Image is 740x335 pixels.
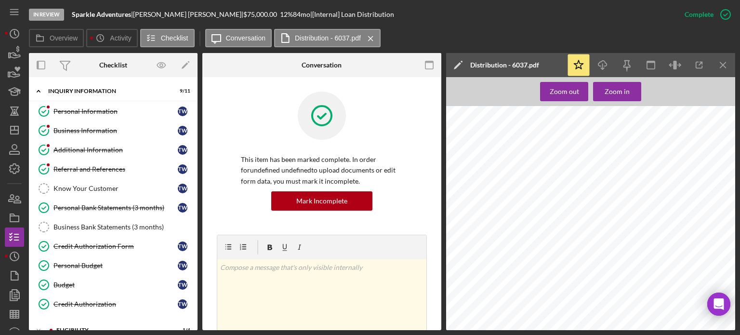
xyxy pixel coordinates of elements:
span:  [654,253,656,258]
div: Budget [53,281,178,289]
div: Business Information [53,127,178,134]
div: T W [178,203,187,213]
a: BudgetTW [34,275,193,295]
button: Activity [86,29,137,47]
label: Overview [50,34,78,42]
span: Counselor [472,208,497,214]
div: Know Your Customer [53,185,178,192]
label: Conversation [226,34,266,42]
span:  [671,253,673,258]
span: Which upcoming box are you submitting for? [472,178,581,183]
button: Checklist [140,29,195,47]
div: T W [178,126,187,135]
div: T W [178,241,187,251]
label: Activity [110,34,131,42]
span: the page. You can put in your email to receive an edit link. [472,166,602,172]
span: No [617,235,623,241]
a: Credit Authorization FormTW [34,237,193,256]
div: In Review [29,9,64,21]
span: submitting. If you need to save your progress and continue at a later time, simply hit save at th... [472,161,708,166]
button: Distribution - 6037.pdf [274,29,381,47]
span: Step-Up? [593,247,616,252]
a: Personal InformationTW [34,102,193,121]
a: Personal BudgetTW [34,256,193,275]
div: Complete [685,5,714,24]
span: Counselor Email [593,208,633,214]
div: Credit Authorization [53,300,178,308]
a: Business Bank Statements (3 months) [34,217,193,237]
div: Distribution - 6037.pdf [470,61,539,69]
a: Additional InformationTW [34,140,193,160]
div: Mark Incomplete [296,191,347,211]
div: Credit Authorization Form [53,242,178,250]
span: Business Name [593,295,631,300]
div: Conversation [302,61,342,69]
span: Borrower 1 [472,316,499,321]
div: 12 % [280,11,293,18]
a: Credit AuthorizationTW [34,295,193,314]
div: Additional Information [53,146,178,154]
div: T W [178,261,187,270]
span: Loan Type [472,247,497,252]
div: 1 / 4 [173,327,190,333]
p: This item has been marked complete. In order for undefined undefined to upload documents or edit ... [241,154,403,187]
div: 84 mo [293,11,310,18]
div: T W [178,145,187,155]
span: You will not be able to make edits once you submit. Be sure to double check your answers prior to [472,155,691,160]
span: [PERSON_NAME] [474,216,515,221]
button: Zoom out [540,82,588,101]
span:  [610,253,612,258]
span:  [610,235,612,241]
div: Referral and References [53,165,178,173]
div: Personal Bank Statements (3 months) [53,204,178,212]
div: | [Internal] Loan Distribution [310,11,394,18]
span: Yes [599,235,608,241]
span:  [593,253,595,258]
div: 9 / 11 [173,88,190,94]
div: T W [178,107,187,116]
div: [PERSON_NAME] [PERSON_NAME] | [133,11,243,18]
div: Open Intercom Messenger [707,293,730,316]
a: Referral and ReferencesTW [34,160,193,179]
div: Personal Budget [53,262,178,269]
label: Distribution - 6037.pdf [295,34,361,42]
button: Zoom in [593,82,641,101]
div: Business Bank Statements (3 months) [53,223,192,231]
span: State [472,283,482,288]
span: Distribution [472,143,523,152]
a: Business InformationTW [34,121,193,140]
span: Yes [660,253,669,258]
div: INQUIRY INFORMATION [48,88,166,94]
button: Overview [29,29,84,47]
div: ELIGIBILITY [56,327,166,333]
button: Mark Incomplete [271,191,372,211]
span:  [593,235,595,241]
span: No [617,253,623,258]
span: SUBMITTING FOR ONE OF THE NEXT TWO BOXES. [472,200,596,205]
div: $75,000.00 [243,11,280,18]
div: Zoom in [605,82,630,101]
div: Zoom out [550,82,579,101]
button: Conversation [205,29,272,47]
span: No [677,253,684,258]
span: Remember, you can save your progress and come back later to submit. ONLY SUBMIT IF YOU ARE [472,194,698,199]
span: Business [474,255,494,260]
button: Complete [675,5,735,24]
div: T W [178,299,187,309]
span: [PERSON_NAME] [608,323,649,329]
div: Checklist [99,61,127,69]
span: [PERSON_NAME] [474,323,517,329]
span: Refinance/Re-Close? [654,247,704,252]
label: Checklist [161,34,188,42]
div: T W [178,164,187,174]
a: Personal Bank Statements (3 months)TW [34,198,193,217]
span: [US_STATE] [474,275,502,281]
span: Sparkle Adventures [595,302,639,308]
span: Yes [599,253,608,258]
div: T W [178,280,187,290]
span: Existing Borrower [593,229,636,235]
span: State [472,268,485,273]
a: Know Your CustomerTW [34,179,193,198]
b: Sparkle Adventures [72,10,131,18]
span: [DATE] Box - Upcoming [474,186,527,191]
